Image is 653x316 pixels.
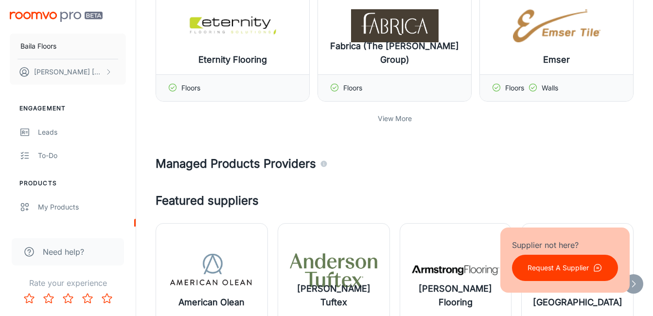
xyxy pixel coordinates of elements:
button: Rate 2 star [39,289,58,308]
h6: [PERSON_NAME] Flooring [408,282,504,309]
button: Request A Supplier [512,255,618,281]
h6: [PERSON_NAME] [GEOGRAPHIC_DATA] [529,282,625,309]
p: [PERSON_NAME] [PERSON_NAME] [34,67,103,77]
p: Rate your experience [8,277,128,289]
h4: Managed Products Providers [156,155,634,173]
button: Baila Floors [10,34,126,59]
p: Floors [343,83,362,93]
div: My Products [38,202,126,212]
h4: Featured suppliers [156,192,634,210]
div: To-do [38,150,126,161]
div: Leads [38,127,126,138]
p: Request A Supplier [528,263,589,273]
div: Suppliers [38,225,126,236]
p: Baila Floors [20,41,56,52]
p: Supplier not here? [512,239,618,251]
div: Agencies and suppliers who work with us to automatically identify the specific products you carry [320,155,328,173]
span: Need help? [43,246,84,258]
button: Rate 5 star [97,289,117,308]
p: Floors [505,83,524,93]
h6: [PERSON_NAME] Tuftex [286,282,382,309]
button: Rate 1 star [19,289,39,308]
button: Rate 4 star [78,289,97,308]
p: View More [378,113,412,124]
p: Floors [181,83,200,93]
img: Anderson Tuftex [290,251,377,290]
img: Roomvo PRO Beta [10,12,103,22]
h6: American Olean [178,296,245,309]
img: Armstrong Flooring [412,251,499,290]
button: Rate 3 star [58,289,78,308]
img: American Olean [168,251,255,290]
button: [PERSON_NAME] [PERSON_NAME] [10,59,126,85]
p: Walls [542,83,558,93]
